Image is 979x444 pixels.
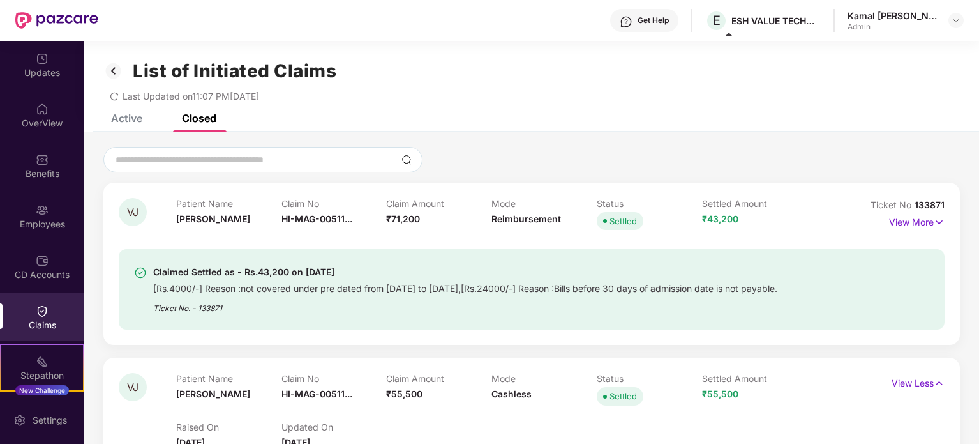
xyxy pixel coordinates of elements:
img: svg+xml;base64,PHN2ZyB4bWxucz0iaHR0cDovL3d3dy53My5vcmcvMjAwMC9zdmciIHdpZHRoPSIxNyIgaGVpZ2h0PSIxNy... [934,376,945,390]
p: Mode [491,198,597,209]
img: svg+xml;base64,PHN2ZyBpZD0iQ2xhaW0iIHhtbG5zPSJodHRwOi8vd3d3LnczLm9yZy8yMDAwL3N2ZyIgd2lkdGg9IjIwIi... [36,305,49,318]
p: Claim No [281,198,387,209]
span: Ticket No [871,199,915,210]
div: Kamal [PERSON_NAME] [848,10,937,22]
img: svg+xml;base64,PHN2ZyBpZD0iQ0RfQWNjb3VudHMiIGRhdGEtbmFtZT0iQ0QgQWNjb3VudHMiIHhtbG5zPSJodHRwOi8vd3... [36,254,49,267]
p: Claim No [281,373,387,384]
img: svg+xml;base64,PHN2ZyBpZD0iRHJvcGRvd24tMzJ4MzIiIHhtbG5zPSJodHRwOi8vd3d3LnczLm9yZy8yMDAwL3N2ZyIgd2... [951,15,961,26]
div: New Challenge [15,385,69,395]
span: ₹71,200 [386,213,420,224]
div: Settled [609,215,637,227]
div: Get Help [638,15,669,26]
span: [PERSON_NAME] [176,213,250,224]
div: Closed [182,112,216,125]
p: Claim Amount [386,198,491,209]
img: svg+xml;base64,PHN2ZyB4bWxucz0iaHR0cDovL3d3dy53My5vcmcvMjAwMC9zdmciIHdpZHRoPSIyMSIgaGVpZ2h0PSIyMC... [36,355,49,368]
span: Reimbursement [491,213,561,224]
span: Last Updated on 11:07 PM[DATE] [123,91,259,102]
img: New Pazcare Logo [15,12,98,29]
div: Admin [848,22,937,32]
span: ₹55,500 [702,388,738,399]
img: svg+xml;base64,PHN2ZyBpZD0iRW1wbG95ZWVzIiB4bWxucz0iaHR0cDovL3d3dy53My5vcmcvMjAwMC9zdmciIHdpZHRoPS... [36,204,49,217]
div: Claimed Settled as - Rs.43,200 on [DATE] [153,264,777,280]
p: Settled Amount [702,373,807,384]
h1: List of Initiated Claims [133,60,336,82]
img: svg+xml;base64,PHN2ZyBpZD0iSGVscC0zMngzMiIgeG1sbnM9Imh0dHA6Ly93d3cudzMub3JnLzIwMDAvc3ZnIiB3aWR0aD... [620,15,632,28]
p: Updated On [281,422,387,433]
img: svg+xml;base64,PHN2ZyBpZD0iQmVuZWZpdHMiIHhtbG5zPSJodHRwOi8vd3d3LnczLm9yZy8yMDAwL3N2ZyIgd2lkdGg9Ij... [36,153,49,166]
span: HI-MAG-00511... [281,388,352,399]
div: [Rs.4000/-] Reason :not covered under pre dated from [DATE] to [DATE],[Rs.24000/-] Reason :Bills ... [153,280,777,295]
span: Cashless [491,388,532,399]
span: VJ [127,382,138,393]
p: Raised On [176,422,281,433]
img: svg+xml;base64,PHN2ZyB3aWR0aD0iMzIiIGhlaWdodD0iMzIiIHZpZXdCb3g9IjAgMCAzMiAzMiIgZmlsbD0ibm9uZSIgeG... [103,60,124,82]
p: Status [597,198,702,209]
span: [PERSON_NAME] [176,388,250,399]
span: HI-MAG-00511... [281,213,352,224]
p: Settled Amount [702,198,807,209]
p: Status [597,373,702,384]
p: View More [889,212,945,229]
img: svg+xml;base64,PHN2ZyBpZD0iSG9tZSIgeG1sbnM9Imh0dHA6Ly93d3cudzMub3JnLzIwMDAvc3ZnIiB3aWR0aD0iMjAiIG... [36,103,49,116]
div: ESH VALUE TECHNOLOGIES PRIVATE LIMITED [731,15,821,27]
span: ₹55,500 [386,388,422,399]
img: svg+xml;base64,PHN2ZyB4bWxucz0iaHR0cDovL3d3dy53My5vcmcvMjAwMC9zdmciIHdpZHRoPSIxNyIgaGVpZ2h0PSIxNy... [934,215,945,229]
img: svg+xml;base64,PHN2ZyBpZD0iVXBkYXRlZCIgeG1sbnM9Imh0dHA6Ly93d3cudzMub3JnLzIwMDAvc3ZnIiB3aWR0aD0iMj... [36,52,49,65]
img: svg+xml;base64,PHN2ZyBpZD0iU2VhcmNoLTMyeDMyIiB4bWxucz0iaHR0cDovL3d3dy53My5vcmcvMjAwMC9zdmciIHdpZH... [401,155,412,165]
p: Patient Name [176,373,281,384]
span: E [713,13,721,28]
p: Patient Name [176,198,281,209]
div: Settings [29,414,71,427]
span: 133871 [915,199,945,210]
p: Mode [491,373,597,384]
span: redo [110,91,119,102]
img: svg+xml;base64,PHN2ZyBpZD0iU2V0dGluZy0yMHgyMCIgeG1sbnM9Imh0dHA6Ly93d3cudzMub3JnLzIwMDAvc3ZnIiB3aW... [13,414,26,427]
div: Ticket No. - 133871 [153,295,777,314]
div: Settled [609,390,637,402]
div: Stepathon [1,369,83,382]
span: VJ [127,207,138,218]
img: svg+xml;base64,PHN2ZyBpZD0iU3VjY2Vzcy0zMngzMiIgeG1sbnM9Imh0dHA6Ly93d3cudzMub3JnLzIwMDAvc3ZnIiB3aW... [134,266,147,279]
p: View Less [892,373,945,390]
p: Claim Amount [386,373,491,384]
span: ₹43,200 [702,213,738,224]
div: Active [111,112,142,125]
